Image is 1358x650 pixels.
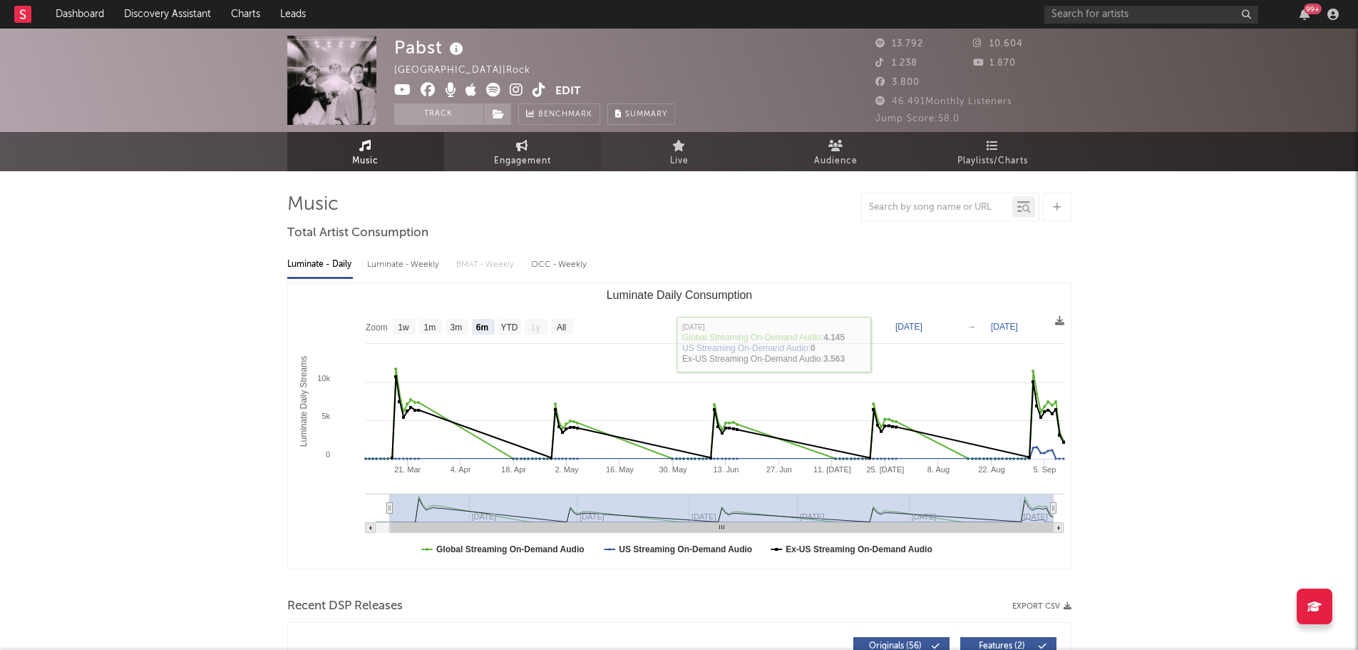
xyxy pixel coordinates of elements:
[393,465,421,474] text: 21. Mar
[436,544,585,554] text: Global Streaming On-Demand Audio
[366,323,388,332] text: Zoom
[1012,602,1071,611] button: Export CSV
[394,36,467,59] div: Pabst
[367,253,442,277] div: Luminate - Weekly
[978,465,1004,474] text: 22. Aug
[967,322,976,332] text: →
[398,323,409,332] text: 1w
[758,132,915,171] a: Audience
[518,103,600,125] a: Benchmark
[786,544,932,554] text: Ex-US Streaming On-Demand Audio
[1300,9,1310,20] button: 99+
[991,322,1018,332] text: [DATE]
[973,59,1016,68] span: 1.870
[862,202,1012,213] input: Search by song name or URL
[444,132,601,171] a: Engagement
[287,598,403,615] span: Recent DSP Releases
[875,59,917,68] span: 1.238
[501,465,526,474] text: 18. Apr
[287,253,353,277] div: Luminate - Daily
[813,465,850,474] text: 11. [DATE]
[531,253,588,277] div: OCC - Weekly
[957,153,1028,170] span: Playlists/Charts
[927,465,949,474] text: 8. Aug
[475,323,488,332] text: 6m
[601,132,758,171] a: Live
[814,153,858,170] span: Audience
[538,106,592,123] span: Benchmark
[322,412,330,420] text: 5k
[605,465,634,474] text: 16. May
[619,544,752,554] text: US Streaming On-Demand Audio
[530,323,540,332] text: 1y
[606,289,752,301] text: Luminate Daily Consumption
[450,465,470,474] text: 4. Apr
[973,39,1023,49] span: 10.604
[394,62,547,79] div: [GEOGRAPHIC_DATA] | Rock
[288,283,1071,569] svg: Luminate Daily Consumption
[325,450,329,459] text: 0
[423,323,436,332] text: 1m
[915,132,1071,171] a: Playlists/Charts
[659,465,687,474] text: 30. May
[287,132,444,171] a: Music
[1033,465,1056,474] text: 5. Sep
[394,103,483,125] button: Track
[875,97,1012,106] span: 46.491 Monthly Listeners
[555,83,581,101] button: Edit
[866,465,904,474] text: 25. [DATE]
[713,465,739,474] text: 13. Jun
[875,39,923,49] span: 13.792
[352,153,379,170] span: Music
[1044,6,1258,24] input: Search for artists
[500,323,518,332] text: YTD
[494,153,551,170] span: Engagement
[895,322,922,332] text: [DATE]
[317,374,330,382] text: 10k
[875,78,920,87] span: 3.800
[625,111,667,118] span: Summary
[766,465,791,474] text: 27. Jun
[1304,4,1322,14] div: 99 +
[875,114,960,123] span: Jump Score: 58.0
[450,323,462,332] text: 3m
[287,225,428,242] span: Total Artist Consumption
[556,323,565,332] text: All
[555,465,579,474] text: 2. May
[299,356,309,447] text: Luminate Daily Streams
[607,103,675,125] button: Summary
[670,153,689,170] span: Live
